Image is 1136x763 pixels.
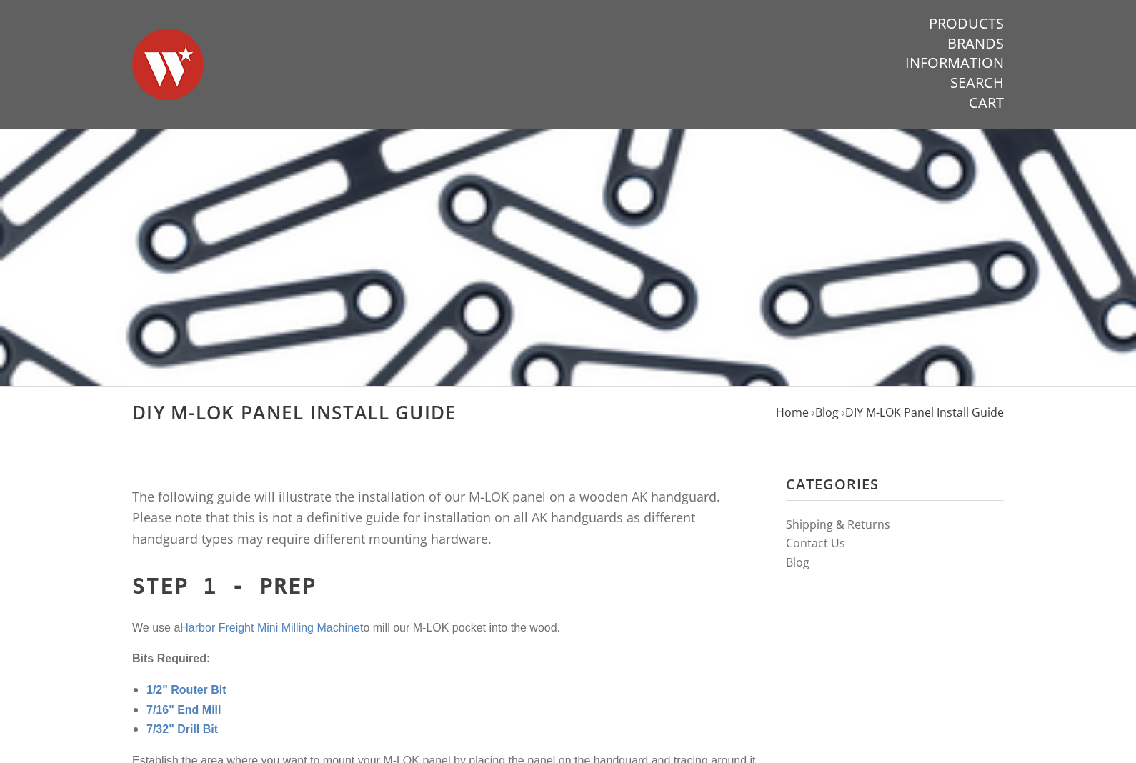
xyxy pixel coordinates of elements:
[842,403,1004,422] li: ›
[786,475,1004,501] h3: Categories
[969,94,1004,112] a: Cart
[776,404,809,420] a: Home
[132,574,317,599] span: Step 1 - Prep
[786,517,890,532] a: Shipping & Returns
[146,684,226,696] a: 1/2" Router Bit
[146,704,221,716] a: 7/16" End Mill
[132,622,560,634] span: We use a to mill our M-LOK pocket into the wood.
[132,488,720,548] span: The following guide will illustrate the installation of our M-LOK panel on a wooden AK handguard....
[845,404,1004,420] a: DIY M-LOK Panel Install Guide
[929,14,1004,33] a: Products
[815,404,839,420] a: Blog
[905,54,1004,72] a: Information
[180,622,360,634] a: Harbor Freight Mini Milling Machine
[812,403,839,422] li: ›
[947,34,1004,53] a: Brands
[146,723,218,735] a: 7/32" Drill Bit
[786,554,809,570] a: Blog
[786,535,845,551] a: Contact Us
[132,401,1004,424] h1: DIY M-LOK Panel Install Guide
[132,652,210,664] span: Bits Required:
[132,14,204,114] img: Warsaw Wood Co.
[950,74,1004,92] a: Search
